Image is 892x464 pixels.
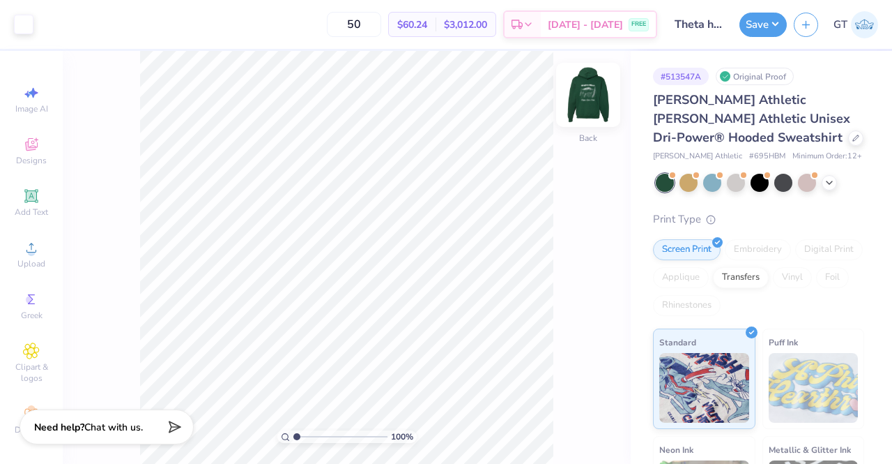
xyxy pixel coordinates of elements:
div: Print Type [653,211,864,227]
span: Metallic & Glitter Ink [769,442,851,457]
a: GT [833,11,878,38]
span: Neon Ink [659,442,693,457]
span: Clipart & logos [7,361,56,384]
div: # 513547A [653,68,709,85]
strong: Need help? [34,421,84,434]
div: Rhinestones [653,295,721,316]
div: Embroidery [725,239,791,260]
button: Save [739,13,787,37]
span: Image AI [15,103,48,114]
div: Screen Print [653,239,721,260]
span: Greek [21,310,43,321]
span: [PERSON_NAME] Athletic [PERSON_NAME] Athletic Unisex Dri-Power® Hooded Sweatshirt [653,91,850,146]
span: # 695HBM [749,151,785,163]
span: Upload [17,258,45,269]
img: Puff Ink [769,353,859,423]
span: Puff Ink [769,335,798,350]
span: Minimum Order: 12 + [792,151,862,163]
span: Standard [659,335,696,350]
span: Decorate [15,424,48,435]
div: Applique [653,267,709,288]
div: Vinyl [773,267,812,288]
span: Add Text [15,207,48,218]
span: Designs [16,155,47,166]
div: Foil [816,267,849,288]
input: – – [327,12,381,37]
span: $60.24 [397,17,427,32]
img: Standard [659,353,749,423]
span: GT [833,17,847,33]
div: Digital Print [795,239,863,260]
span: 100 % [391,431,413,443]
img: Back [560,67,616,123]
img: Gayathree Thangaraj [851,11,878,38]
span: FREE [631,20,646,29]
span: $3,012.00 [444,17,487,32]
div: Transfers [713,267,769,288]
div: Original Proof [716,68,794,85]
div: Back [579,132,597,144]
input: Untitled Design [664,10,732,38]
span: Chat with us. [84,421,143,434]
span: [PERSON_NAME] Athletic [653,151,742,163]
span: [DATE] - [DATE] [548,17,623,32]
